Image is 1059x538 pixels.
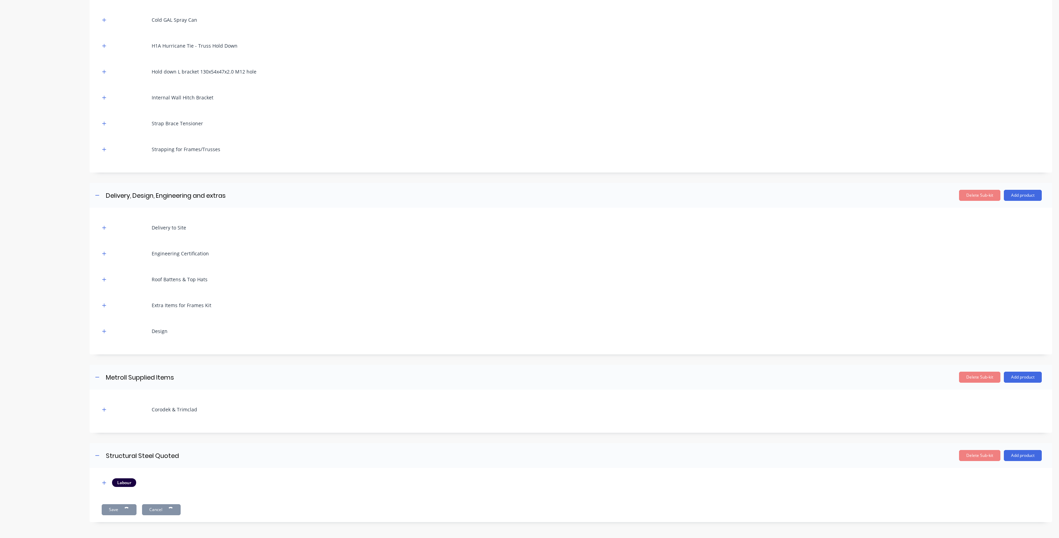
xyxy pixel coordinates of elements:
div: Extra Items for Frames Kit [152,302,211,309]
div: Corodek & Trimclad [152,406,197,413]
div: Cold GAL Spray Can [152,16,197,23]
button: Save [102,504,137,515]
div: Roof Battens & Top Hats [152,276,208,283]
input: Enter sub-kit name [105,190,229,200]
div: Hold down L bracket 130x54x47x2.0 M12 hole [152,68,256,75]
div: Internal Wall Hitch Bracket [152,94,213,101]
div: Engineering Certification [152,250,209,257]
button: Delete Sub-kit [959,450,1000,461]
button: Cancel [142,504,181,515]
div: Strap Brace Tensioner [152,120,203,127]
button: Add product [1004,372,1042,383]
div: Labour [112,478,136,487]
div: Strapping for Frames/Trusses [152,146,220,153]
div: H1A Hurricane Tie - Truss Hold Down [152,42,238,49]
button: Delete Sub-kit [959,372,1000,383]
input: Enter sub-kit name [105,372,227,382]
button: Add product [1004,450,1042,461]
button: Add product [1004,190,1042,201]
div: Delivery to Site [152,224,186,231]
div: Design [152,327,168,335]
input: Enter sub-kit name [105,451,227,461]
button: Delete Sub-kit [959,190,1000,201]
